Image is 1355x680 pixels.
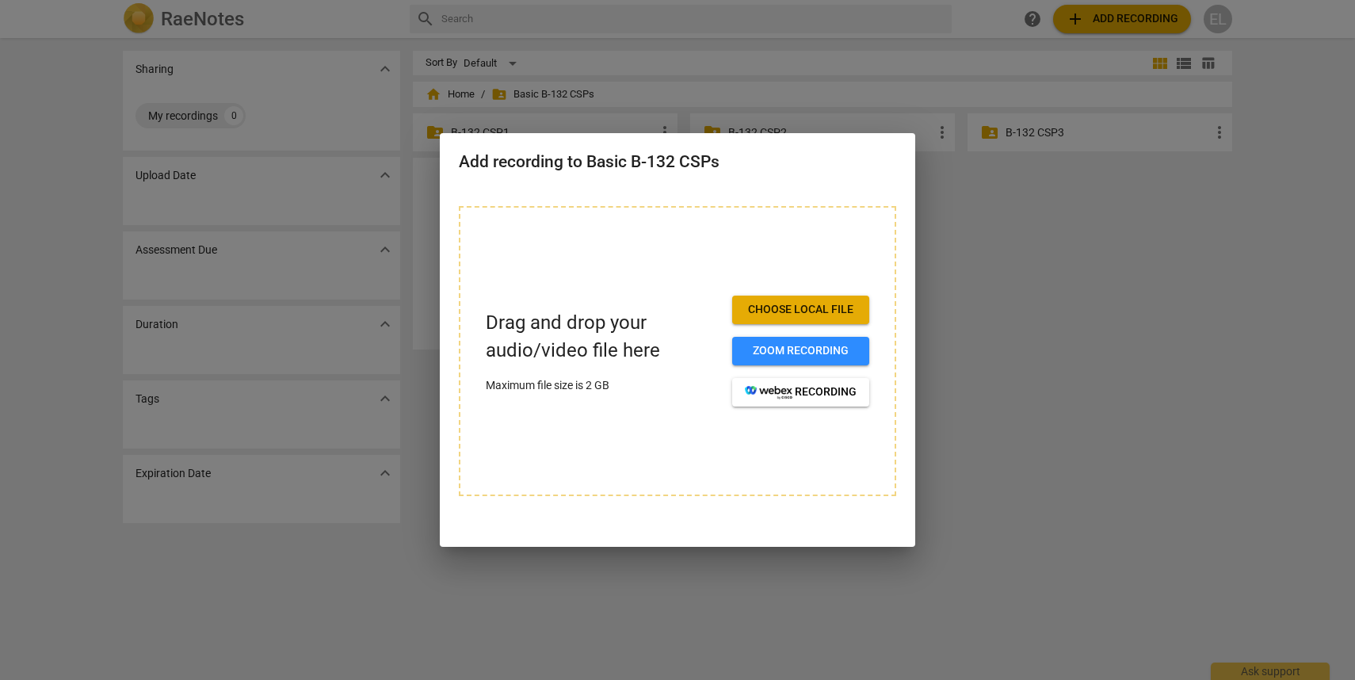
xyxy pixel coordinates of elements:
button: recording [732,378,869,407]
button: Choose local file [732,296,869,324]
h2: Add recording to Basic B-132 CSPs [459,152,896,172]
span: Zoom recording [745,343,857,359]
button: Zoom recording [732,337,869,365]
span: Choose local file [745,302,857,318]
p: Drag and drop your audio/video file here [486,309,719,365]
span: recording [745,384,857,400]
p: Maximum file size is 2 GB [486,377,719,394]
